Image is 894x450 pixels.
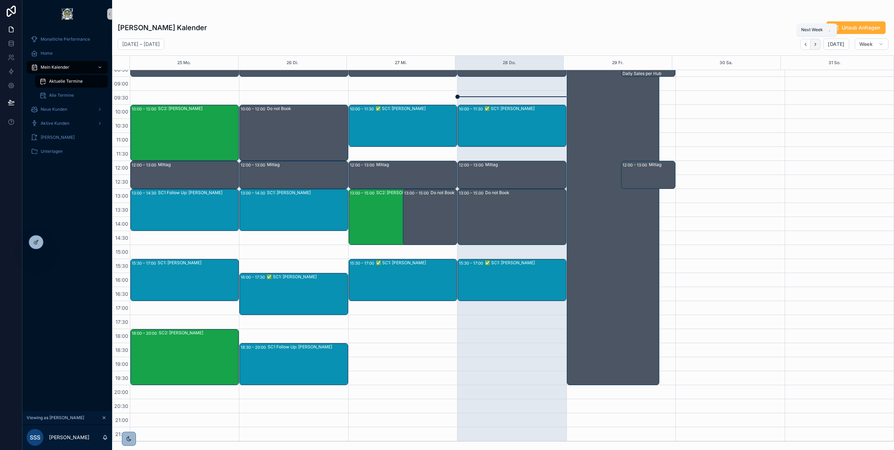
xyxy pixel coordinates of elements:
div: SC1 Follow Up: [PERSON_NAME] [158,190,238,196]
div: 10:00 – 12:00 [132,105,158,112]
span: Neue Kunden [41,107,67,112]
span: 13:00 [114,193,130,199]
div: 10:00 – 11:30✅ SC1: [PERSON_NAME] [349,105,457,146]
div: 13:00 – 15:00SC2: [PERSON_NAME] [349,189,441,245]
div: 13:00 – 15:00 [404,190,431,197]
span: 19:00 [114,361,130,367]
span: 14:00 [114,221,130,227]
div: 18:30 – 20:00 [241,344,268,351]
div: SC1 Follow Up: [PERSON_NAME] [268,344,347,350]
span: 11:30 [115,151,130,157]
span: Mein Kalender [41,64,69,70]
div: 10:00 – 12:00Do not Book [240,105,348,161]
div: 08:00 – 20:00Urlaub [567,49,659,385]
div: Mittag [649,162,675,168]
div: ✅ SC1: [PERSON_NAME] [376,260,456,266]
span: 09:00 [112,81,130,87]
div: 15:30 – 17:00✅ SC1: [PERSON_NAME] [349,259,457,301]
span: 16:00 [114,277,130,283]
span: SSS [30,433,40,442]
span: 11:00 [115,137,130,143]
div: 10:00 – 11:30 [350,105,376,112]
span: 18:30 [114,347,130,353]
div: 12:00 – 13:00 [459,162,485,169]
h2: [DATE] – [DATE] [122,41,160,48]
a: Unterlagen [27,145,108,158]
div: 12:00 – 13:00 [350,162,376,169]
span: 19:30 [114,375,130,381]
span: 13:30 [114,207,130,213]
span: 17:00 [114,305,130,311]
div: 12:00 – 13:00 [623,162,649,169]
span: 12:30 [114,179,130,185]
span: 21:30 [114,431,130,437]
div: 15:30 – 17:00 [350,260,376,267]
div: Mittag [485,162,565,168]
div: 10:00 – 11:30✅ SC1: [PERSON_NAME] [458,105,566,146]
div: SC2: [PERSON_NAME] [376,190,440,196]
span: Next Week [801,27,823,33]
span: Monatliche Performance [41,36,90,42]
div: Mittag [376,162,456,168]
p: [PERSON_NAME] [49,434,89,441]
div: 15:30 – 17:00 [459,260,485,267]
button: 31 So. [828,56,841,70]
div: ✅ SC1: [PERSON_NAME] [484,106,565,111]
button: 28 Do. [503,56,516,70]
div: SC1: [PERSON_NAME] [267,190,347,196]
div: 12:00 – 13:00Mittag [131,161,239,189]
button: [DATE] [823,39,849,50]
span: 20:30 [112,403,130,409]
span: . [826,27,832,33]
span: 18:00 [114,333,130,339]
div: 18:30 – 20:00SC1 Follow Up: [PERSON_NAME] [240,343,348,385]
a: Monatliche Performance [27,33,108,46]
div: 12:00 – 13:00Mittag [349,161,457,189]
span: 16:30 [114,291,130,297]
div: ✅ SC1: [PERSON_NAME] [267,274,347,280]
button: 29 Fr. [612,56,624,70]
div: 12:00 – 13:00 [132,162,158,169]
a: Alle Termine [35,89,108,102]
span: 09:30 [112,95,130,101]
button: Next [811,39,820,50]
div: 13:00 – 14:30 [132,190,158,197]
div: 26 Di. [287,56,298,70]
button: Urlaub Anfragen [826,21,886,34]
div: 12:00 – 13:00Mittag [458,161,566,189]
div: Do not Book [431,190,456,196]
span: Unterlagen [41,149,63,154]
a: Home [27,47,108,60]
span: 20:00 [112,389,130,395]
span: Aktuelle Termine [49,79,83,84]
a: Neue Kunden [27,103,108,116]
div: Mittag [267,162,347,168]
div: 12:00 – 13:00Mittag [240,161,348,189]
div: 10:00 – 12:00SC2: [PERSON_NAME] [131,105,239,161]
div: scrollable content [22,28,112,167]
h1: [PERSON_NAME] Kalender [118,23,207,33]
div: 16:00 – 17:30✅ SC1: [PERSON_NAME] [240,273,348,315]
div: Mittag [158,162,238,168]
span: Aktive Kunden [41,121,69,126]
button: 30 Sa. [720,56,733,70]
span: Home [41,50,53,56]
a: Aktive Kunden [27,117,108,130]
a: Aktuelle Termine [35,75,108,88]
div: 15:30 – 17:00SC1: [PERSON_NAME] [131,259,239,301]
div: 18:00 – 20:00SC2: [PERSON_NAME] [131,329,239,385]
button: Week [855,39,888,50]
span: 10:00 [114,109,130,115]
div: SC2: [PERSON_NAME] [159,330,238,336]
div: 13:00 – 15:00Do not Book [458,189,566,245]
span: 08:30 [112,67,130,73]
span: Viewing as [PERSON_NAME] [27,415,84,421]
button: 25 Mo. [177,56,191,70]
button: 27 Mi. [395,56,407,70]
span: Alle Termine [49,93,74,98]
